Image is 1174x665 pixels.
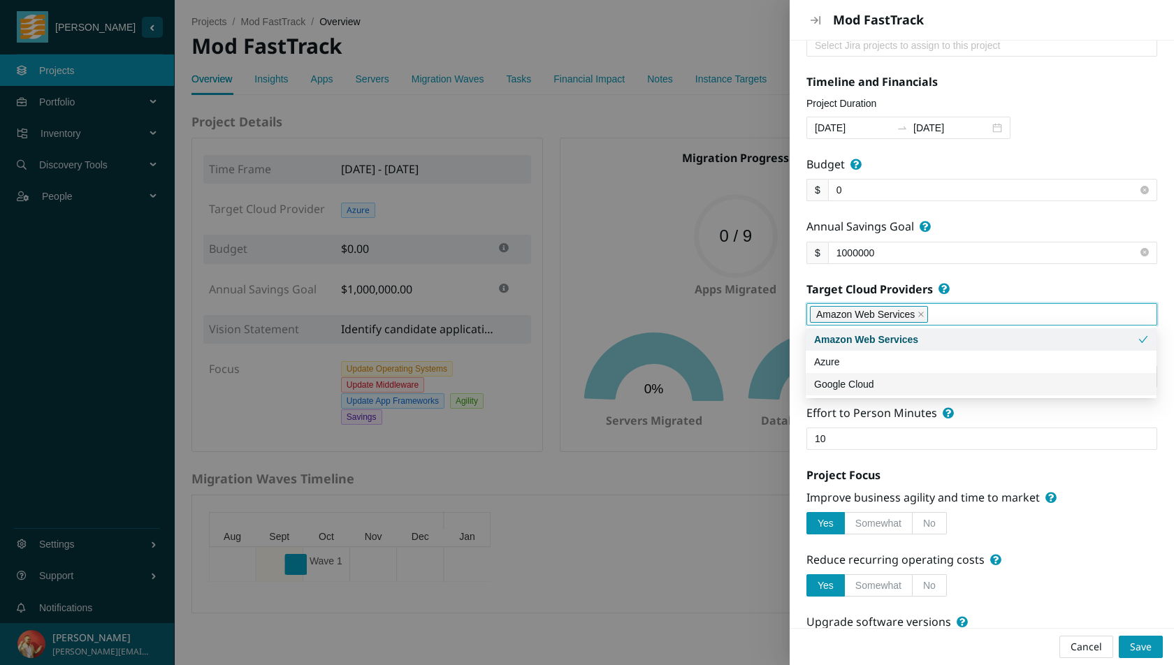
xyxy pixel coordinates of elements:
[923,518,936,529] span: No
[1140,246,1149,259] span: close-circle
[913,120,990,136] input: End Date
[806,156,845,173] div: Budget
[806,14,825,27] button: Close
[1138,335,1148,344] span: check
[818,580,834,591] span: Yes
[806,179,828,201] span: $
[816,307,915,322] span: Amazon Web Services
[836,245,1138,261] input: Enter the annual savings after completing the project
[1140,248,1149,256] span: close-circle
[1140,186,1149,194] span: close-circle
[897,122,908,133] span: to
[1140,184,1149,197] span: close-circle
[806,328,1157,351] div: Amazon Web Services
[806,281,933,298] h5: Target Cloud Providers
[806,551,985,569] div: Reduce recurring operating costs
[923,580,936,591] span: No
[1119,636,1163,658] button: Save
[814,354,1148,370] div: Azure
[818,518,834,529] span: Yes
[814,332,1138,347] div: Amazon Web Services
[806,351,1157,373] div: Azure
[1071,639,1102,655] span: Cancel
[810,306,928,323] span: Amazon Web Services
[806,96,876,111] label: Project Duration
[814,377,1148,392] div: Google Cloud
[855,518,901,529] span: Somewhat
[806,242,828,264] span: $
[806,218,914,235] div: Annual Savings Goal
[806,489,1040,506] div: Improve business agility and time to market
[806,373,1157,395] div: Google Cloud
[1130,639,1152,655] span: Save
[815,120,891,136] input: Project Duration
[833,11,1157,29] h4: Mod FastTrack
[806,613,951,631] div: Upgrade software versions
[1059,636,1113,658] button: Cancel
[806,404,937,422] div: Effort to Person Minutes
[918,311,925,318] span: close
[836,182,1138,198] input: Enter the budget for this project
[897,122,908,133] span: swap-right
[806,427,1157,450] input: Enter the person minutes per unit of effort
[806,73,1157,90] h5: Timeline and Financials
[806,467,1157,483] h5: Project Focus
[855,580,901,591] span: Somewhat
